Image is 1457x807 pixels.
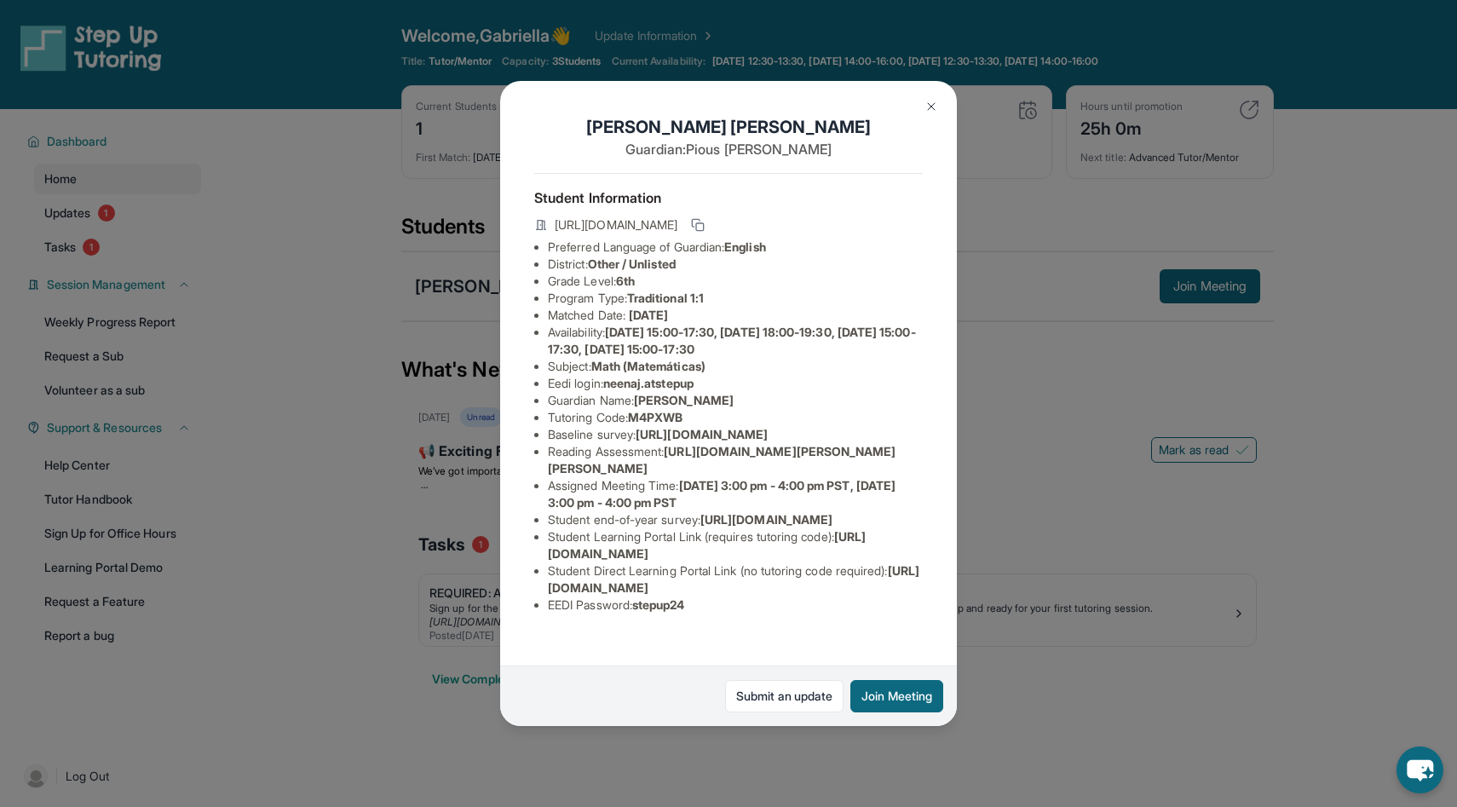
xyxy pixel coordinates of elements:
span: Math (Matemáticas) [591,359,705,373]
button: Copy link [688,215,708,235]
li: Program Type: [548,290,923,307]
li: Tutoring Code : [548,409,923,426]
span: M4PXWB [628,410,682,424]
li: Availability: [548,324,923,358]
span: [URL][DOMAIN_NAME][PERSON_NAME][PERSON_NAME] [548,444,896,476]
li: Student Direct Learning Portal Link (no tutoring code required) : [548,562,923,597]
span: [DATE] 15:00-17:30, [DATE] 18:00-19:30, [DATE] 15:00-17:30, [DATE] 15:00-17:30 [548,325,916,356]
span: stepup24 [632,597,685,612]
li: Eedi login : [548,375,923,392]
img: Close Icon [924,100,938,113]
span: neenaj.atstepup [603,376,694,390]
li: Assigned Meeting Time : [548,477,923,511]
li: Baseline survey : [548,426,923,443]
li: Subject : [548,358,923,375]
h1: [PERSON_NAME] [PERSON_NAME] [534,115,923,139]
span: English [724,239,766,254]
p: Guardian: Pious [PERSON_NAME] [534,139,923,159]
span: [DATE] 3:00 pm - 4:00 pm PST, [DATE] 3:00 pm - 4:00 pm PST [548,478,896,510]
button: chat-button [1397,746,1443,793]
li: Preferred Language of Guardian: [548,239,923,256]
span: [URL][DOMAIN_NAME] [555,216,677,233]
li: EEDI Password : [548,597,923,614]
a: Submit an update [725,680,844,712]
span: [URL][DOMAIN_NAME] [636,427,768,441]
li: Matched Date: [548,307,923,324]
li: Guardian Name : [548,392,923,409]
li: Reading Assessment : [548,443,923,477]
span: [URL][DOMAIN_NAME] [700,512,832,527]
span: 6th [616,274,635,288]
button: Join Meeting [850,680,943,712]
li: Student Learning Portal Link (requires tutoring code) : [548,528,923,562]
li: Grade Level: [548,273,923,290]
h4: Student Information [534,187,923,208]
li: District: [548,256,923,273]
span: [DATE] [629,308,668,322]
li: Student end-of-year survey : [548,511,923,528]
span: [PERSON_NAME] [634,393,734,407]
span: Other / Unlisted [588,257,676,271]
span: Traditional 1:1 [627,291,704,305]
